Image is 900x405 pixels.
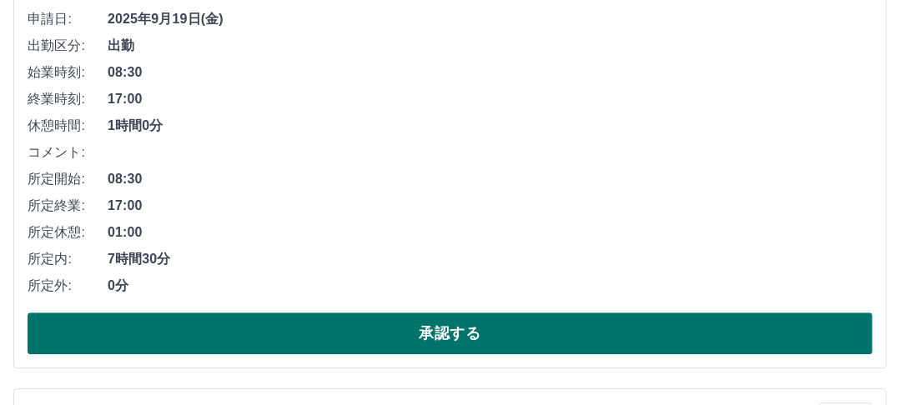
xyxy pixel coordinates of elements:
[28,169,108,189] span: 所定開始:
[108,249,872,269] span: 7時間30分
[28,9,108,29] span: 申請日:
[28,142,108,162] span: コメント:
[28,249,108,269] span: 所定内:
[108,222,872,242] span: 01:00
[108,36,872,56] span: 出勤
[108,89,872,109] span: 17:00
[108,62,872,82] span: 08:30
[28,312,872,354] button: 承認する
[28,36,108,56] span: 出勤区分:
[28,89,108,109] span: 終業時刻:
[28,222,108,242] span: 所定休憩:
[108,196,872,216] span: 17:00
[108,276,872,296] span: 0分
[28,62,108,82] span: 始業時刻:
[28,196,108,216] span: 所定終業:
[28,116,108,136] span: 休憩時間:
[108,9,872,29] span: 2025年9月19日(金)
[28,276,108,296] span: 所定外:
[108,116,872,136] span: 1時間0分
[108,169,872,189] span: 08:30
